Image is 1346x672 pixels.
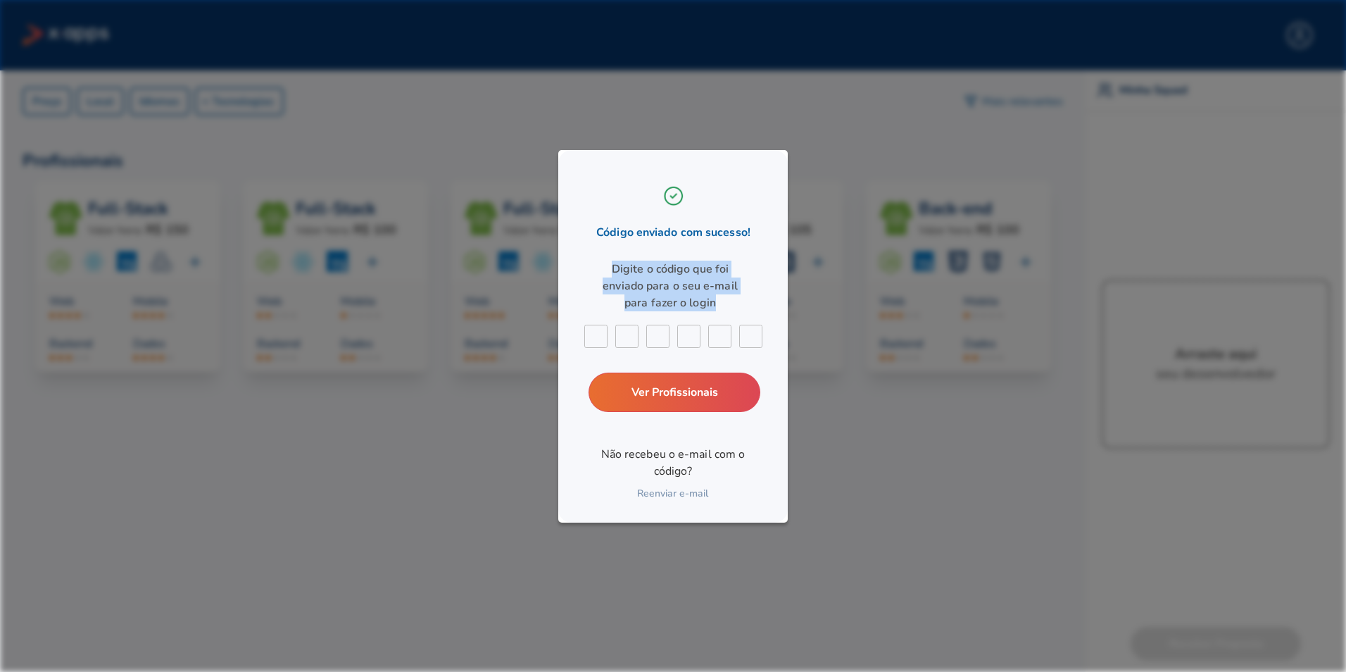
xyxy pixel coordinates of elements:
span: Digite o código que foi enviado para o seu e-mail para fazer o login [603,261,738,311]
a: Ver Profissionais [589,373,760,412]
a: Reenviar e-mail [637,484,708,504]
strong: Código enviado com sucesso! [596,225,750,240]
img: J1RiLYv.png [662,185,685,207]
span: Não recebeu o e-mail com o código? [601,447,746,479]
